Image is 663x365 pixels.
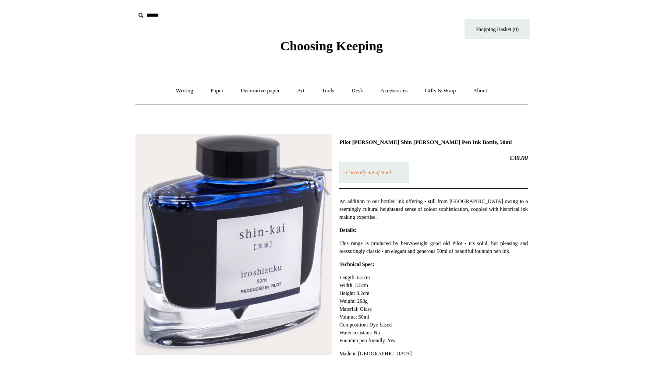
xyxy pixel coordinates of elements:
[339,197,528,221] p: An addition to our bottled ink offering - still from [GEOGRAPHIC_DATA] owing to a seemingly cultu...
[339,227,356,233] strong: Details:
[280,46,383,52] a: Choosing Keeping
[233,79,287,102] a: Decorative paper
[339,154,528,162] h2: £30.00
[339,139,528,146] h1: Pilot [PERSON_NAME] Shin [PERSON_NAME] Pen Ink Bottle, 50ml
[372,79,415,102] a: Accessories
[202,79,231,102] a: Paper
[344,79,371,102] a: Desk
[314,79,342,102] a: Tools
[135,134,332,355] img: Pilot Iro Shizuku Shin Kai Fountain Pen Ink Bottle, 50ml
[339,274,528,344] p: Length: 8.5cm Width: 3.5cm Height: 8.2cm Weight: 293g Material: Glass Volume: 50ml Composition: D...
[280,39,383,53] span: Choosing Keeping
[346,169,392,175] em: Currently out of stock
[168,79,201,102] a: Writing
[289,79,312,102] a: Art
[465,79,495,102] a: About
[417,79,464,102] a: Gifts & Wrap
[464,19,530,39] a: Shopping Basket (0)
[339,261,374,267] strong: Technical Spec:
[339,350,528,358] p: Made in [GEOGRAPHIC_DATA]
[339,239,528,255] p: This range is produced by heavyweight good old Pilot - it's solid, but pleasing and reassuringly ...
